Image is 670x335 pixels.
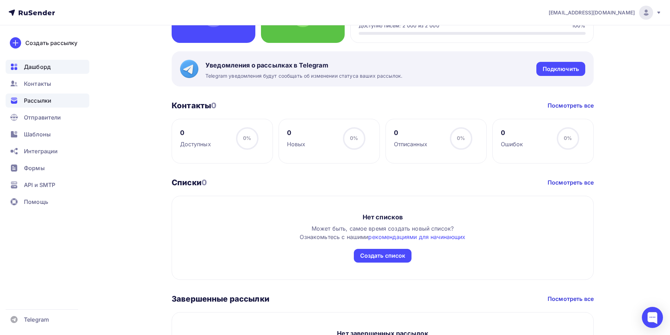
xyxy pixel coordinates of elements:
div: Отписанных [394,140,427,148]
h3: Контакты [172,101,216,110]
span: 0% [243,135,251,141]
h3: Списки [172,178,207,187]
div: 0 [180,129,211,137]
span: API и SMTP [24,181,55,189]
a: Контакты [6,77,89,91]
div: Ошибок [501,140,523,148]
a: Посмотреть все [548,295,594,303]
div: Доступных [180,140,211,148]
span: Шаблоны [24,130,51,138]
div: Нет списков [363,213,403,221]
span: Помощь [24,198,48,206]
span: Telegram [24,315,49,324]
span: 0% [564,135,572,141]
span: 0% [457,135,465,141]
a: Отправители [6,110,89,124]
div: Доступно писем: 2 000 из 2 000 [359,22,439,29]
span: Telegram уведомления будут сообщать об изменении статуса ваших рассылок. [205,72,402,79]
h3: Завершенные рассылки [172,294,269,304]
div: Подключить [543,65,579,73]
div: 0 [501,129,523,137]
div: 100% [572,22,586,29]
div: 0 [394,129,427,137]
span: Рассылки [24,96,51,105]
span: [EMAIL_ADDRESS][DOMAIN_NAME] [549,9,635,16]
a: Дашборд [6,60,89,74]
a: Посмотреть все [548,178,594,187]
span: Интеграции [24,147,58,155]
div: Создать список [360,252,406,260]
span: Дашборд [24,63,51,71]
a: Посмотреть все [548,101,594,110]
div: Новых [287,140,306,148]
span: Может быть, самое время создать новый список? Ознакомьтесь с нашими [300,225,465,240]
div: Создать рассылку [25,39,77,47]
span: 0 [211,101,216,110]
span: Уведомления о рассылках в Telegram [205,61,402,70]
a: рекомендациями для начинающих [368,233,465,240]
span: Отправители [24,113,61,122]
a: [EMAIL_ADDRESS][DOMAIN_NAME] [549,6,662,20]
span: Формы [24,164,45,172]
a: Рассылки [6,94,89,108]
span: 0% [350,135,358,141]
span: 0 [202,178,207,187]
span: Контакты [24,79,51,88]
a: Шаблоны [6,127,89,141]
div: 0 [287,129,306,137]
a: Формы [6,161,89,175]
